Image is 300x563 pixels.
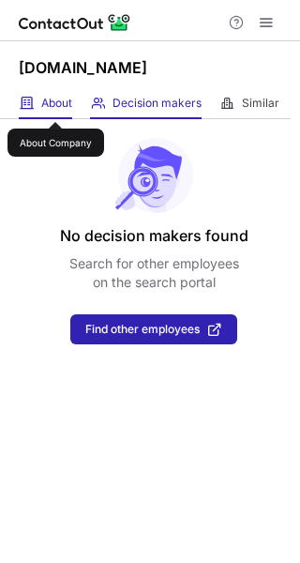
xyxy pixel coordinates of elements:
img: ContactOut v5.3.10 [19,11,131,34]
span: Similar [242,96,279,111]
span: Decision makers [112,96,202,111]
button: Find other employees [70,314,237,344]
header: No decision makers found [60,224,248,247]
h1: [DOMAIN_NAME] [19,56,147,79]
span: About [41,96,72,111]
span: Find other employees [85,323,200,336]
img: No leads found [113,138,194,213]
p: Search for other employees on the search portal [69,254,239,292]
